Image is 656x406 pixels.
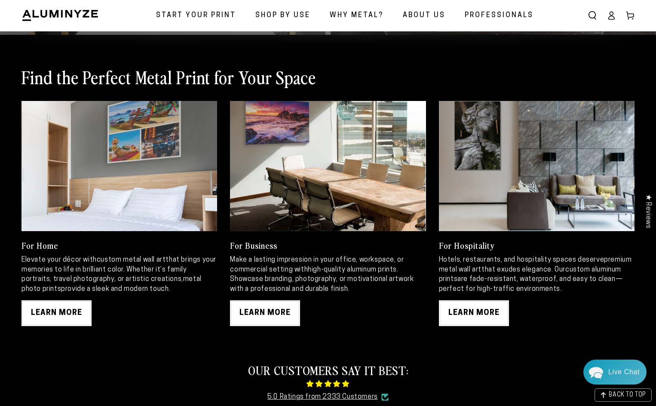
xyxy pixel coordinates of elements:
div: Chat widget toggle [583,360,647,385]
span: Shop By Use [255,9,310,22]
span: Why Metal? [330,9,383,22]
a: Shop By Use [249,4,317,27]
a: LEARN MORE [21,300,92,326]
div: Contact Us Directly [608,360,640,385]
h2: Find the Perfect Metal Print for Your Space [21,66,316,88]
strong: high-quality aluminum prints [308,266,397,273]
span: Professionals [465,9,533,22]
a: Professionals [458,4,540,27]
a: About Us [396,4,452,27]
strong: premium metal wall art [439,256,632,273]
div: Click to open Judge.me floating reviews tab [640,187,656,235]
p: Elevate your décor with that brings your memories to life in brilliant color. Whether it’s family... [21,255,217,294]
a: LEARN MORE [439,300,509,326]
summary: Search our site [583,6,602,25]
img: Aluminyze [21,9,99,22]
h2: OUR CUSTOMERS SAY IT BEST: [137,362,520,378]
h3: For Hospitality [439,240,635,251]
span: BACK TO TOP [609,392,646,398]
strong: custom metal wall art [97,256,166,263]
span: About Us [403,9,445,22]
a: Why Metal? [323,4,390,27]
strong: metal photo prints [21,276,202,292]
h3: For Business [230,240,426,251]
span: Start Your Print [156,9,236,22]
h3: For Home [21,240,217,251]
p: Hotels, restaurants, and hospitality spaces deserve that exudes elegance. Our are fade-resistant,... [439,255,635,294]
a: LEARN MORE [230,300,300,326]
a: 5.0 Ratings from 2333 Customers [267,391,378,403]
p: Make a lasting impression in your office, workspace, or commercial setting with . Showcase brandi... [230,255,426,294]
a: Start Your Print [150,4,242,27]
span: 4.85 stars [137,378,520,391]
